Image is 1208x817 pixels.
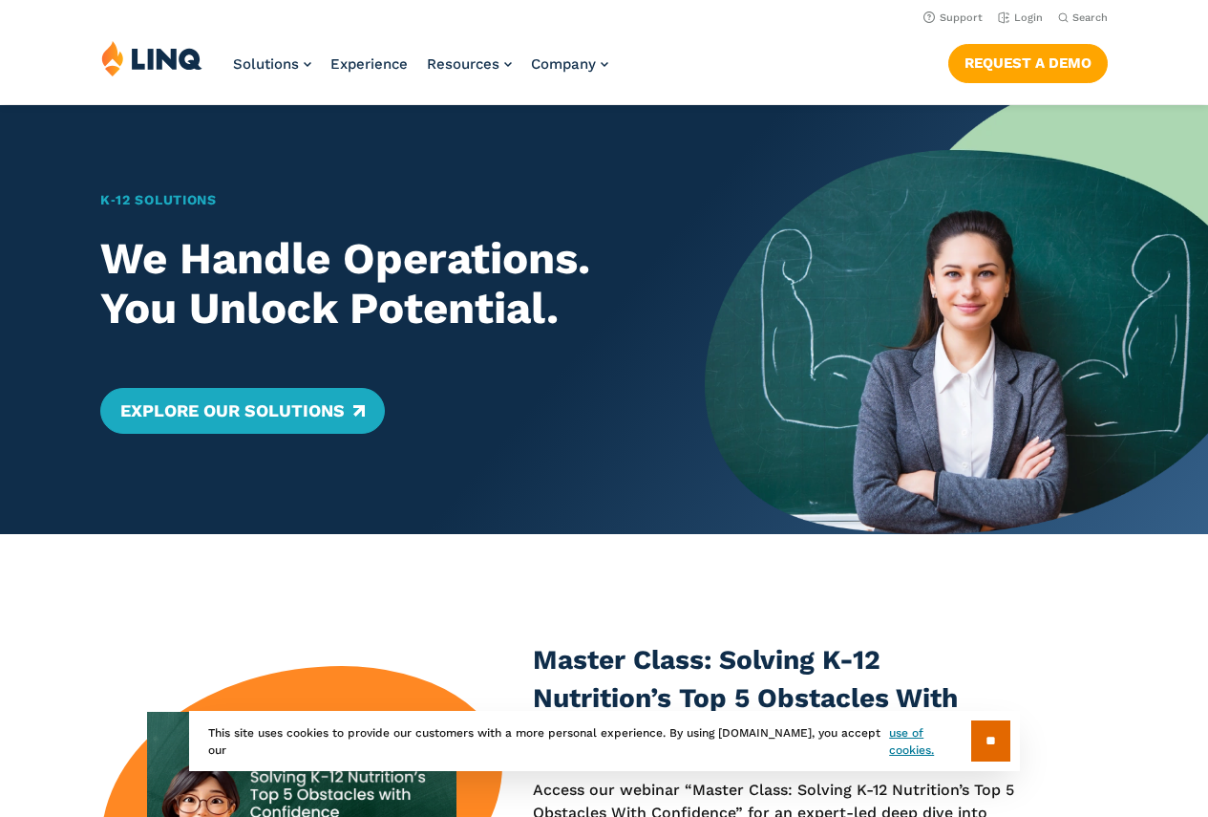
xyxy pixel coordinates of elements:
[998,11,1043,24] a: Login
[948,40,1108,82] nav: Button Navigation
[531,55,596,73] span: Company
[100,234,655,334] h2: We Handle Operations. You Unlock Potential.
[233,55,311,73] a: Solutions
[705,105,1208,534] img: Home Banner
[427,55,499,73] span: Resources
[948,44,1108,82] a: Request a Demo
[889,724,970,759] a: use of cookies.
[233,40,608,103] nav: Primary Navigation
[533,641,1021,756] h3: Master Class: Solving K-12 Nutrition’s Top 5 Obstacles With Confidence
[233,55,299,73] span: Solutions
[101,40,202,76] img: LINQ | K‑12 Software
[1058,11,1108,25] button: Open Search Bar
[189,711,1020,771] div: This site uses cookies to provide our customers with a more personal experience. By using [DOMAIN...
[923,11,983,24] a: Support
[427,55,512,73] a: Resources
[100,190,655,210] h1: K‑12 Solutions
[100,388,384,434] a: Explore Our Solutions
[330,55,408,73] a: Experience
[1072,11,1108,24] span: Search
[531,55,608,73] a: Company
